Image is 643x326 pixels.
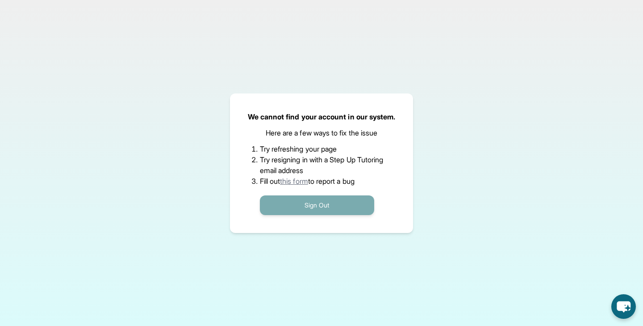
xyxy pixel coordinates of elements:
p: We cannot find your account in our system. [248,111,396,122]
button: chat-button [611,294,636,319]
li: Try resigning in with a Step Up Tutoring email address [260,154,384,176]
a: Sign Out [260,200,374,209]
a: this form [280,177,308,186]
li: Fill out to report a bug [260,176,384,186]
p: Here are a few ways to fix the issue [266,127,378,138]
button: Sign Out [260,195,374,215]
li: Try refreshing your page [260,144,384,154]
